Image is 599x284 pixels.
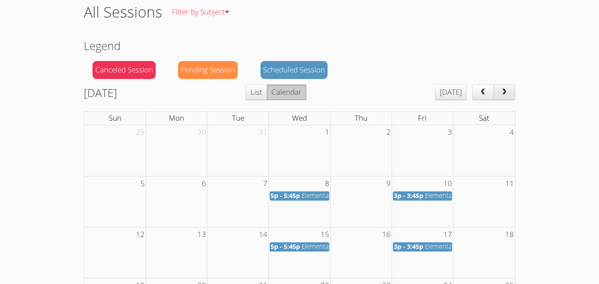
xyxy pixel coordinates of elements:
[201,176,207,191] span: 6
[267,84,307,100] button: Calendar
[425,242,470,251] span: Elementary ELA
[381,227,392,242] span: 16
[324,176,330,191] span: 8
[270,191,329,201] a: 5p - 5:45p Elementary Math
[302,242,351,251] span: Elementary Math
[232,113,244,123] span: Tue
[260,61,328,79] div: Scheduled Session
[324,125,330,140] span: 1
[84,84,117,101] h2: [DATE]
[84,1,162,23] h1: All Sessions
[109,113,121,123] span: Sun
[394,191,423,200] span: 3p - 3:45p
[418,113,427,123] span: Fri
[93,61,156,79] div: Canceled Session
[169,113,184,123] span: Mon
[442,176,453,191] span: 10
[509,125,515,140] span: 4
[442,227,453,242] span: 17
[292,113,307,123] span: Wed
[355,113,367,123] span: Thu
[178,61,238,79] div: Pending Session
[302,191,351,200] span: Elementary Math
[479,113,489,123] span: Sat
[385,176,392,191] span: 9
[447,125,453,140] span: 3
[393,242,452,252] a: 3p - 3:45p Elementary ELA
[84,37,515,54] h2: Legend
[394,242,423,251] span: 3p - 3:45p
[258,125,268,140] span: 31
[271,191,300,200] span: 5p - 5:45p
[258,227,268,242] span: 14
[262,176,268,191] span: 7
[139,176,146,191] span: 5
[246,84,267,100] button: List
[385,125,392,140] span: 2
[472,84,494,100] button: prev
[425,191,470,200] span: Elementary ELA
[435,84,467,100] button: [DATE]
[493,84,515,100] button: next
[271,242,300,251] span: 5p - 5:45p
[196,227,207,242] span: 13
[270,242,329,252] a: 5p - 5:45p Elementary Math
[504,227,515,242] span: 18
[393,191,452,201] a: 3p - 3:45p Elementary ELA
[196,125,207,140] span: 30
[135,125,146,140] span: 29
[504,176,515,191] span: 11
[320,227,330,242] span: 15
[135,227,146,242] span: 12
